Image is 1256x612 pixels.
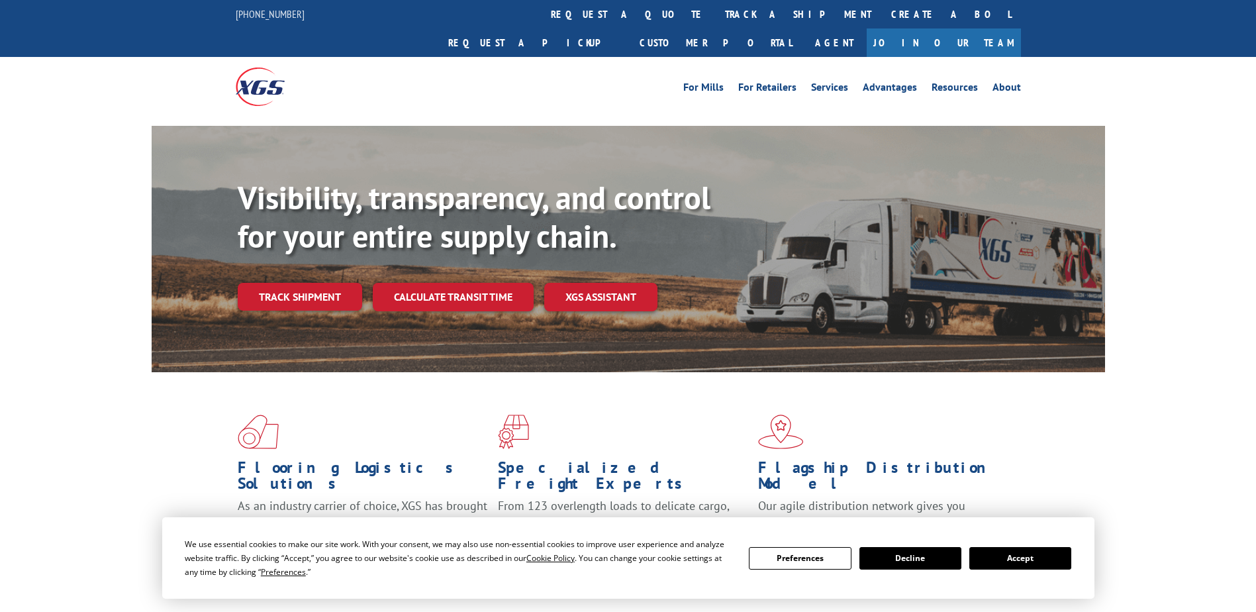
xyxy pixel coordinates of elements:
a: Resources [932,82,978,97]
img: xgs-icon-total-supply-chain-intelligence-red [238,415,279,449]
button: Preferences [749,547,851,570]
h1: Flooring Logistics Solutions [238,460,488,498]
a: XGS ASSISTANT [544,283,657,311]
span: Our agile distribution network gives you nationwide inventory management on demand. [758,498,1002,529]
a: For Mills [683,82,724,97]
a: For Retailers [738,82,797,97]
a: Agent [802,28,867,57]
button: Decline [859,547,961,570]
a: Advantages [863,82,917,97]
div: We use essential cookies to make our site work. With your consent, we may also use non-essential ... [185,537,733,579]
a: Services [811,82,848,97]
a: [PHONE_NUMBER] [236,7,305,21]
img: xgs-icon-flagship-distribution-model-red [758,415,804,449]
button: Accept [969,547,1071,570]
h1: Flagship Distribution Model [758,460,1008,498]
a: About [992,82,1021,97]
a: Calculate transit time [373,283,534,311]
span: As an industry carrier of choice, XGS has brought innovation and dedication to flooring logistics... [238,498,487,545]
a: Track shipment [238,283,362,311]
h1: Specialized Freight Experts [498,460,748,498]
span: Cookie Policy [526,552,575,564]
b: Visibility, transparency, and control for your entire supply chain. [238,177,710,256]
a: Customer Portal [630,28,802,57]
div: Cookie Consent Prompt [162,517,1094,599]
p: From 123 overlength loads to delicate cargo, our experienced staff knows the best way to move you... [498,498,748,557]
img: xgs-icon-focused-on-flooring-red [498,415,529,449]
a: Join Our Team [867,28,1021,57]
span: Preferences [261,566,306,578]
a: Request a pickup [438,28,630,57]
